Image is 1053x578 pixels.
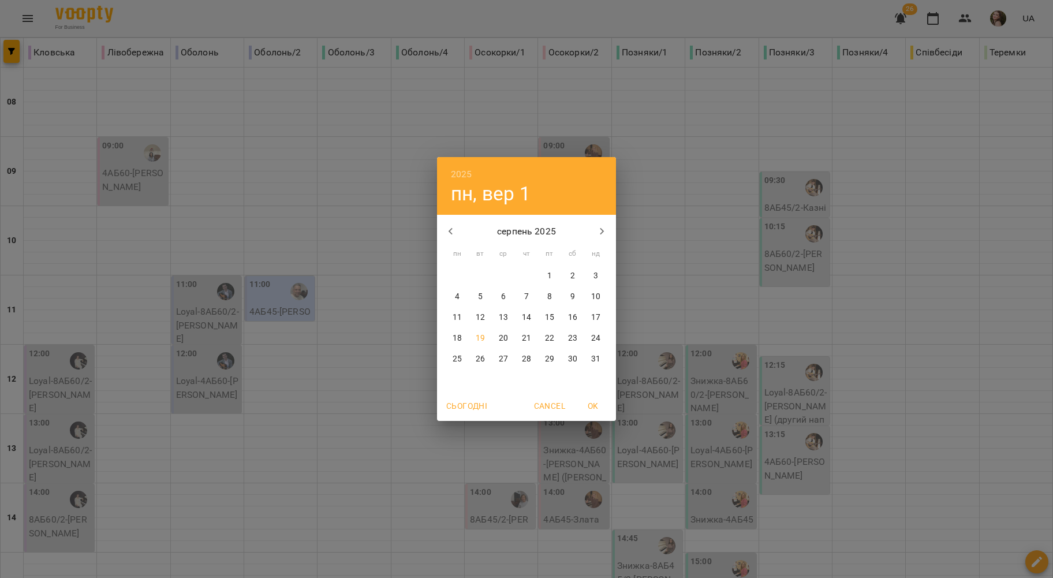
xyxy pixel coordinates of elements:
[591,353,600,365] p: 31
[585,307,606,328] button: 17
[591,333,600,344] p: 24
[562,248,583,260] span: сб
[516,349,537,370] button: 28
[522,333,531,344] p: 21
[562,349,583,370] button: 30
[547,270,552,282] p: 1
[585,349,606,370] button: 31
[516,328,537,349] button: 21
[451,166,472,182] button: 2025
[499,333,508,344] p: 20
[585,328,606,349] button: 24
[585,248,606,260] span: нд
[470,349,491,370] button: 26
[478,291,483,303] p: 5
[545,333,554,344] p: 22
[447,286,468,307] button: 4
[593,270,598,282] p: 3
[470,307,491,328] button: 12
[516,286,537,307] button: 7
[524,291,529,303] p: 7
[476,353,485,365] p: 26
[539,266,560,286] button: 1
[476,333,485,344] p: 19
[499,353,508,365] p: 27
[470,248,491,260] span: вт
[539,349,560,370] button: 29
[493,286,514,307] button: 6
[562,266,583,286] button: 2
[493,349,514,370] button: 27
[447,307,468,328] button: 11
[522,312,531,323] p: 14
[453,353,462,365] p: 25
[545,353,554,365] p: 29
[529,396,570,416] button: Cancel
[570,291,575,303] p: 9
[539,307,560,328] button: 15
[516,307,537,328] button: 14
[562,328,583,349] button: 23
[562,307,583,328] button: 16
[442,396,492,416] button: Сьогодні
[539,286,560,307] button: 8
[568,353,577,365] p: 30
[547,291,552,303] p: 8
[591,312,600,323] p: 17
[470,328,491,349] button: 19
[447,328,468,349] button: 18
[516,248,537,260] span: чт
[493,248,514,260] span: ср
[568,312,577,323] p: 16
[574,396,611,416] button: OK
[499,312,508,323] p: 13
[585,266,606,286] button: 3
[579,399,607,413] span: OK
[570,270,575,282] p: 2
[493,328,514,349] button: 20
[470,286,491,307] button: 5
[455,291,460,303] p: 4
[522,353,531,365] p: 28
[453,312,462,323] p: 11
[539,328,560,349] button: 22
[447,248,468,260] span: пн
[545,312,554,323] p: 15
[562,286,583,307] button: 9
[568,333,577,344] p: 23
[465,225,589,238] p: серпень 2025
[453,333,462,344] p: 18
[476,312,485,323] p: 12
[501,291,506,303] p: 6
[539,248,560,260] span: пт
[451,182,531,206] button: пн, вер 1
[446,399,487,413] span: Сьогодні
[534,399,565,413] span: Cancel
[493,307,514,328] button: 13
[585,286,606,307] button: 10
[447,349,468,370] button: 25
[591,291,600,303] p: 10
